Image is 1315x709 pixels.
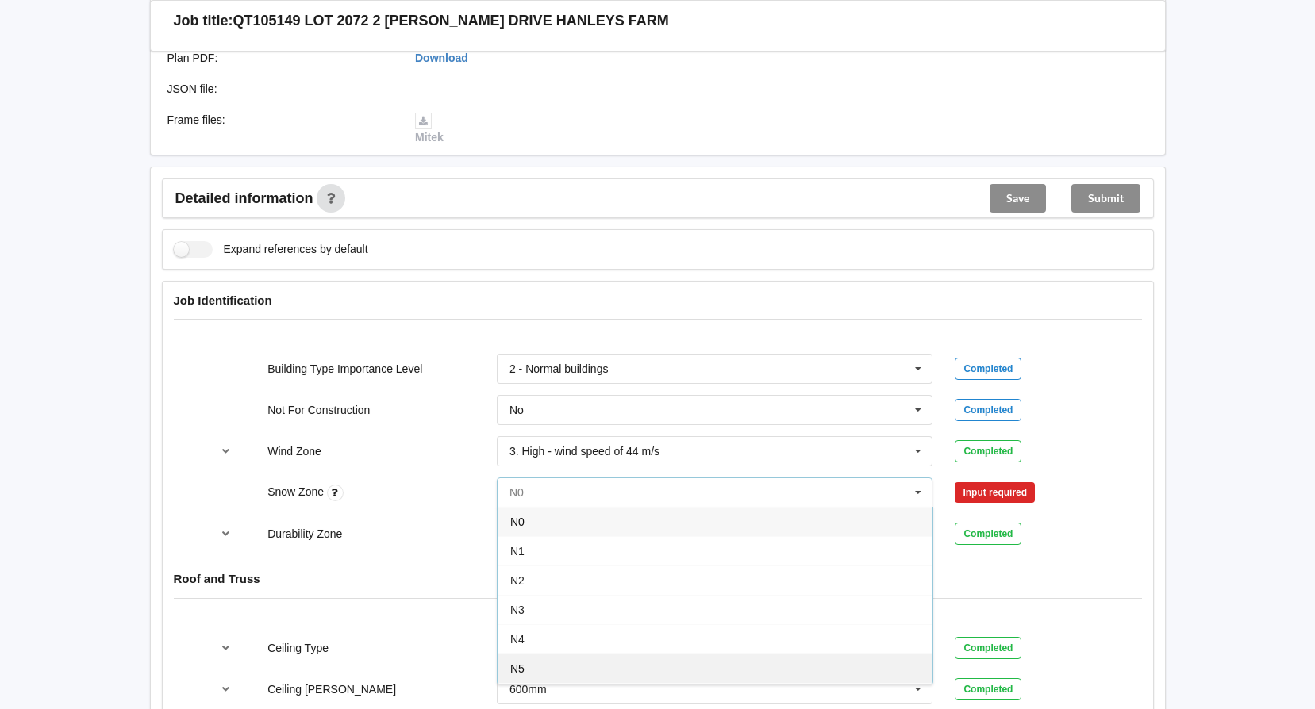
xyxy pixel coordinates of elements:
[156,112,405,145] div: Frame files :
[210,519,241,548] button: reference-toggle
[267,683,396,696] label: Ceiling [PERSON_NAME]
[210,675,241,703] button: reference-toggle
[415,52,468,64] a: Download
[267,527,342,540] label: Durability Zone
[510,633,525,646] span: N4
[210,437,241,466] button: reference-toggle
[156,81,405,97] div: JSON file :
[955,482,1035,503] div: Input required
[955,637,1021,659] div: Completed
[510,604,525,616] span: N3
[509,684,547,695] div: 600mm
[267,404,370,416] label: Not For Construction
[955,678,1021,700] div: Completed
[175,191,313,205] span: Detailed information
[233,12,669,30] h3: QT105149 LOT 2072 2 [PERSON_NAME] DRIVE HANLEYS FARM
[955,399,1021,421] div: Completed
[415,113,444,144] a: Mitek
[267,485,327,498] label: Snow Zone
[510,574,525,587] span: N2
[510,515,525,528] span: N0
[955,358,1021,380] div: Completed
[210,634,241,662] button: reference-toggle
[510,662,525,675] span: N5
[509,446,659,457] div: 3. High - wind speed of 44 m/s
[267,642,329,654] label: Ceiling Type
[509,404,524,416] div: No
[174,293,1142,308] h4: Job Identification
[509,363,609,374] div: 2 - Normal buildings
[174,571,1142,586] h4: Roof and Truss
[267,445,321,458] label: Wind Zone
[955,523,1021,545] div: Completed
[510,545,525,558] span: N1
[955,440,1021,462] div: Completed
[174,12,233,30] h3: Job title:
[156,50,405,66] div: Plan PDF :
[267,362,422,375] label: Building Type Importance Level
[174,241,368,258] label: Expand references by default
